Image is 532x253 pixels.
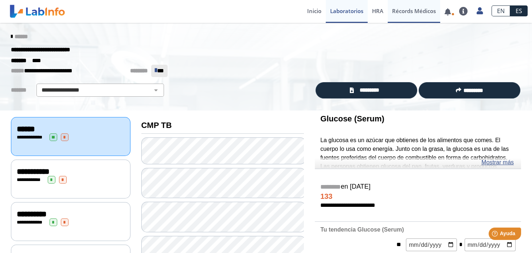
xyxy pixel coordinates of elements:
b: CMP TB [141,121,172,130]
input: mm/dd/yyyy [465,238,516,251]
a: EN [492,5,510,16]
h5: en [DATE] [320,183,516,191]
input: mm/dd/yyyy [406,238,457,251]
a: Mostrar más [481,158,514,167]
a: ES [510,5,528,16]
h4: 133 [320,192,516,201]
b: Glucose (Serum) [320,114,384,123]
b: Tu tendencia Glucose (Serum) [320,226,404,233]
p: La glucosa es un azúcar que obtienes de los alimentos que comes. El cuerpo lo usa como energía. J... [320,136,516,197]
span: HRA [372,7,383,15]
iframe: Help widget launcher [467,225,524,245]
